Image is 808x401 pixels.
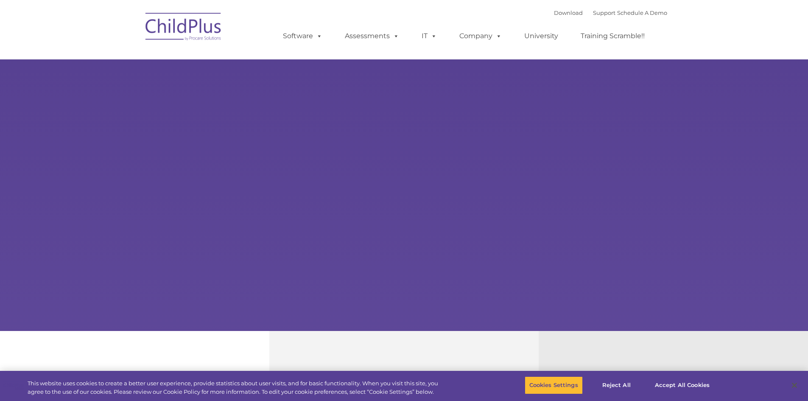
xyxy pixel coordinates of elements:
button: Accept All Cookies [650,376,714,394]
a: Download [554,9,583,16]
font: | [554,9,667,16]
a: Training Scramble!! [572,28,653,45]
a: University [516,28,567,45]
a: Assessments [336,28,408,45]
button: Cookies Settings [525,376,583,394]
a: Software [274,28,331,45]
div: This website uses cookies to create a better user experience, provide statistics about user visit... [28,379,445,396]
button: Close [785,376,804,395]
a: IT [413,28,445,45]
a: Schedule A Demo [617,9,667,16]
a: Support [593,9,615,16]
button: Reject All [590,376,643,394]
a: Company [451,28,510,45]
img: ChildPlus by Procare Solutions [141,7,226,49]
